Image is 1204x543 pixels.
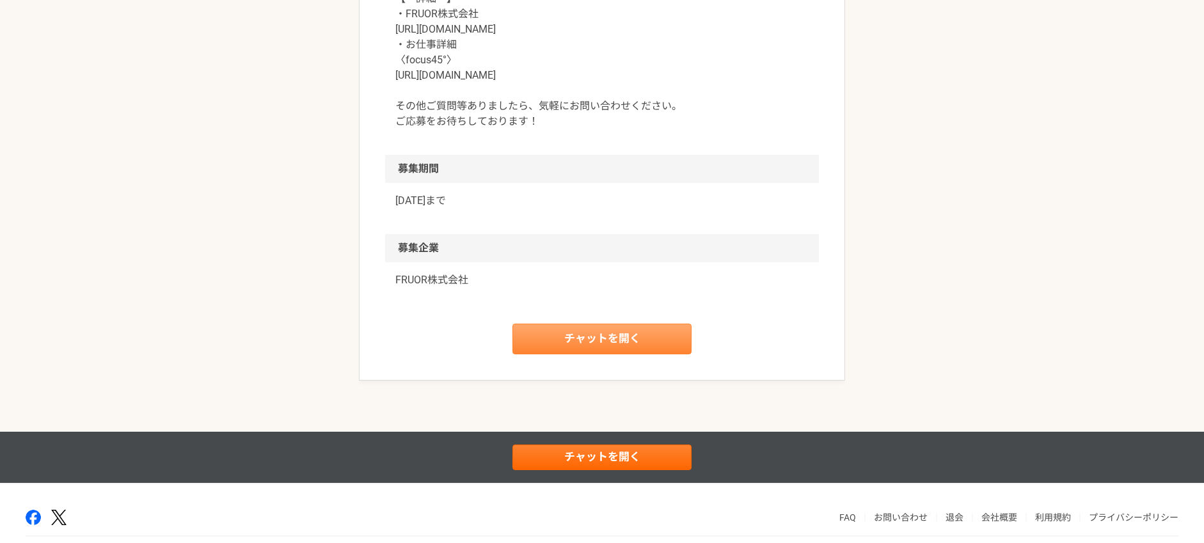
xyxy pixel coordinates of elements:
[946,512,963,523] a: 退会
[981,512,1017,523] a: 会社概要
[1035,512,1071,523] a: 利用規約
[385,155,819,183] h2: 募集期間
[26,510,41,525] img: facebook-2adfd474.png
[1089,512,1178,523] a: プライバシーポリシー
[512,445,692,470] a: チャットを開く
[395,193,809,209] p: [DATE]まで
[874,512,928,523] a: お問い合わせ
[512,324,692,354] a: チャットを開く
[51,510,67,526] img: x-391a3a86.png
[395,272,809,288] a: FRUOR株式会社
[385,234,819,262] h2: 募集企業
[839,512,856,523] a: FAQ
